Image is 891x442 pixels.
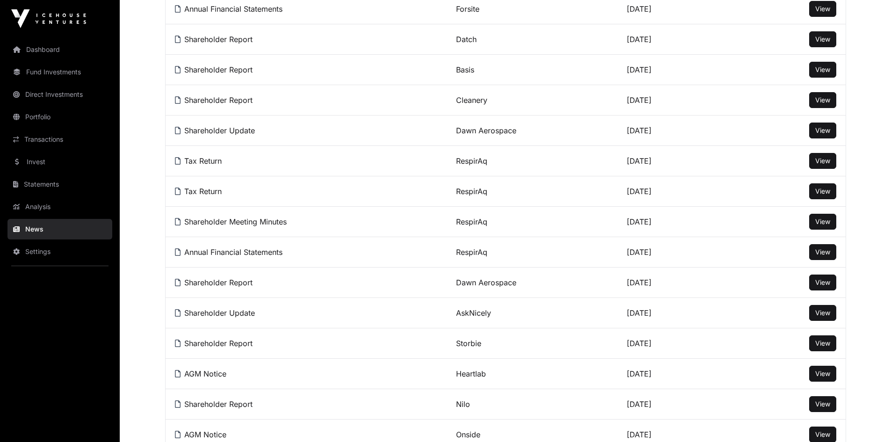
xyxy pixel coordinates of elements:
a: Shareholder Update [175,126,255,135]
span: View [815,309,830,317]
span: View [815,126,830,134]
span: View [815,5,830,13]
span: View [815,157,830,165]
td: [DATE] [617,207,724,237]
button: View [809,31,836,47]
td: [DATE] [617,85,724,116]
td: [DATE] [617,55,724,85]
button: View [809,183,836,199]
td: [DATE] [617,359,724,389]
a: AGM Notice [175,369,226,378]
td: [DATE] [617,146,724,176]
span: View [815,370,830,377]
a: Shareholder Report [175,95,253,105]
a: View [815,65,830,74]
a: Statements [7,174,112,195]
a: View [815,95,830,105]
a: Shareholder Report [175,278,253,287]
a: Forsite [456,4,479,14]
a: Shareholder Update [175,308,255,318]
td: [DATE] [617,389,724,420]
a: Annual Financial Statements [175,4,283,14]
td: [DATE] [617,268,724,298]
span: View [815,248,830,256]
button: View [809,396,836,412]
button: View [809,92,836,108]
a: Storbie [456,339,481,348]
a: View [815,126,830,135]
a: RespirAq [456,247,487,257]
a: View [815,308,830,318]
button: View [809,244,836,260]
button: View [809,123,836,138]
span: View [815,65,830,73]
span: View [815,339,830,347]
button: View [809,153,836,169]
a: Portfolio [7,107,112,127]
a: News [7,219,112,239]
a: Dawn Aerospace [456,278,516,287]
span: View [815,400,830,408]
a: Fund Investments [7,62,112,82]
a: Cleanery [456,95,487,105]
a: Shareholder Report [175,339,253,348]
a: View [815,217,830,226]
a: View [815,35,830,44]
a: View [815,156,830,166]
span: View [815,96,830,104]
a: Dashboard [7,39,112,60]
button: View [809,1,836,17]
a: Annual Financial Statements [175,247,283,257]
a: Nilo [456,399,470,409]
a: View [815,369,830,378]
a: View [815,247,830,257]
button: View [809,335,836,351]
iframe: Chat Widget [844,397,891,442]
a: Dawn Aerospace [456,126,516,135]
a: Datch [456,35,477,44]
a: Shareholder Report [175,65,253,74]
td: [DATE] [617,298,724,328]
img: Icehouse Ventures Logo [11,9,86,28]
a: AGM Notice [175,430,226,439]
a: Shareholder Report [175,399,253,409]
td: [DATE] [617,237,724,268]
a: Invest [7,152,112,172]
td: [DATE] [617,116,724,146]
a: View [815,187,830,196]
button: View [809,214,836,230]
a: View [815,430,830,439]
td: [DATE] [617,176,724,207]
a: View [815,278,830,287]
a: View [815,399,830,409]
a: AskNicely [456,308,491,318]
button: View [809,62,836,78]
a: Shareholder Report [175,35,253,44]
a: View [815,339,830,348]
a: View [815,4,830,14]
span: View [815,430,830,438]
a: Analysis [7,196,112,217]
a: Tax Return [175,156,222,166]
a: Basis [456,65,474,74]
a: Transactions [7,129,112,150]
button: View [809,366,836,382]
span: View [815,35,830,43]
td: [DATE] [617,328,724,359]
a: RespirAq [456,217,487,226]
a: Direct Investments [7,84,112,105]
a: Settings [7,241,112,262]
span: View [815,278,830,286]
button: View [809,305,836,321]
a: RespirAq [456,187,487,196]
td: [DATE] [617,24,724,55]
a: Onside [456,430,480,439]
span: View [815,217,830,225]
span: View [815,187,830,195]
button: View [809,275,836,290]
a: Tax Return [175,187,222,196]
a: Heartlab [456,369,486,378]
a: Shareholder Meeting Minutes [175,217,287,226]
a: RespirAq [456,156,487,166]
